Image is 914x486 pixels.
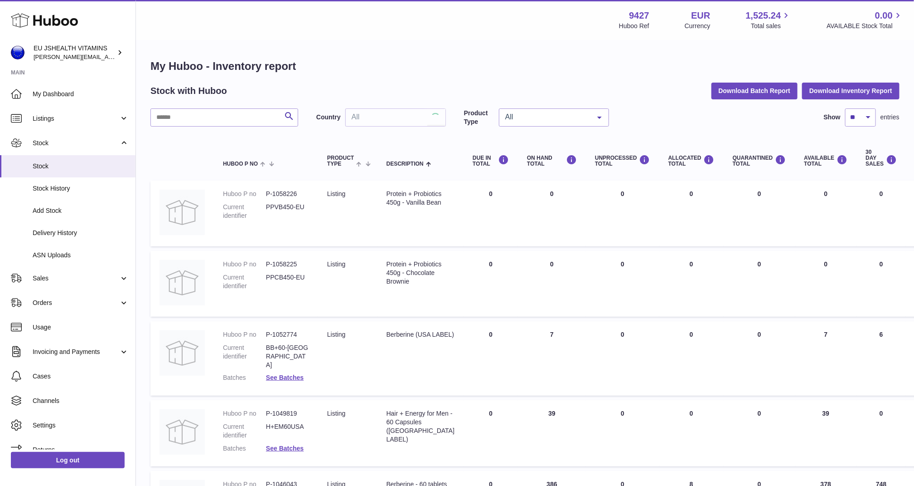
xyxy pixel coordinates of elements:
[266,273,309,290] dd: PPCB450-EU
[464,321,518,396] td: 0
[33,184,129,193] span: Stock History
[150,85,227,97] h2: Stock with Huboo
[586,321,659,396] td: 0
[659,181,724,246] td: 0
[758,260,761,268] span: 0
[327,331,345,338] span: listing
[160,260,205,305] img: product image
[795,321,857,396] td: 7
[160,330,205,376] img: product image
[266,190,309,198] dd: P-1058226
[856,251,906,317] td: 0
[746,10,792,30] a: 1,525.24 Total sales
[586,181,659,246] td: 0
[33,348,119,356] span: Invoicing and Payments
[316,113,341,122] label: Country
[464,109,494,126] label: Product Type
[866,149,897,167] div: 30 DAY SALES
[150,59,899,74] h1: My Huboo - Inventory report
[266,445,304,452] a: See Batches
[266,260,309,269] dd: P-1058225
[503,113,590,122] span: All
[586,400,659,466] td: 0
[223,444,266,453] dt: Batches
[751,22,791,30] span: Total sales
[795,400,857,466] td: 39
[266,422,309,440] dd: H+EM60USA
[223,190,266,198] dt: Huboo P no
[827,22,903,30] span: AVAILABLE Stock Total
[223,409,266,418] dt: Huboo P no
[266,374,304,381] a: See Batches
[880,113,899,122] span: entries
[327,190,345,197] span: listing
[856,181,906,246] td: 0
[223,422,266,440] dt: Current identifier
[464,400,518,466] td: 0
[327,410,345,417] span: listing
[33,446,129,454] span: Returns
[711,83,798,99] button: Download Batch Report
[659,400,724,466] td: 0
[691,10,710,22] strong: EUR
[33,421,129,430] span: Settings
[464,181,518,246] td: 0
[33,372,129,381] span: Cases
[327,155,354,167] span: Product Type
[802,83,899,99] button: Download Inventory Report
[223,161,258,167] span: Huboo P no
[856,400,906,466] td: 0
[11,46,24,59] img: laura@jessicasepel.com
[595,155,650,167] div: UNPROCESSED Total
[33,299,119,307] span: Orders
[33,229,129,237] span: Delivery History
[33,162,129,171] span: Stock
[518,321,586,396] td: 7
[266,409,309,418] dd: P-1049819
[387,330,455,339] div: Berberine (USA LABEL)
[223,273,266,290] dt: Current identifier
[527,155,577,167] div: ON HAND Total
[804,155,848,167] div: AVAILABLE Total
[619,22,649,30] div: Huboo Ref
[223,344,266,369] dt: Current identifier
[758,190,761,197] span: 0
[827,10,903,30] a: 0.00 AVAILABLE Stock Total
[33,139,119,147] span: Stock
[387,260,455,286] div: Protein + Probiotics 450g - Chocolate Brownie
[518,251,586,317] td: 0
[758,410,761,417] span: 0
[160,409,205,455] img: product image
[33,114,119,123] span: Listings
[34,44,115,61] div: EU JSHEALTH VITAMINS
[387,190,455,207] div: Protein + Probiotics 450g - Vanilla Bean
[685,22,711,30] div: Currency
[758,331,761,338] span: 0
[223,203,266,220] dt: Current identifier
[33,251,129,260] span: ASN Uploads
[733,155,786,167] div: QUARANTINED Total
[33,90,129,98] span: My Dashboard
[875,10,893,22] span: 0.00
[266,330,309,339] dd: P-1052774
[795,251,857,317] td: 0
[387,161,424,167] span: Description
[223,373,266,382] dt: Batches
[518,181,586,246] td: 0
[160,190,205,235] img: product image
[473,155,509,167] div: DUE IN TOTAL
[266,344,309,369] dd: BB+60-[GEOGRAPHIC_DATA]
[464,251,518,317] td: 0
[223,330,266,339] dt: Huboo P no
[746,10,781,22] span: 1,525.24
[586,251,659,317] td: 0
[824,113,841,122] label: Show
[266,203,309,220] dd: PPVB450-EU
[33,274,119,283] span: Sales
[327,260,345,268] span: listing
[11,452,125,468] a: Log out
[659,321,724,396] td: 0
[659,251,724,317] td: 0
[518,400,586,466] td: 39
[33,397,129,405] span: Channels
